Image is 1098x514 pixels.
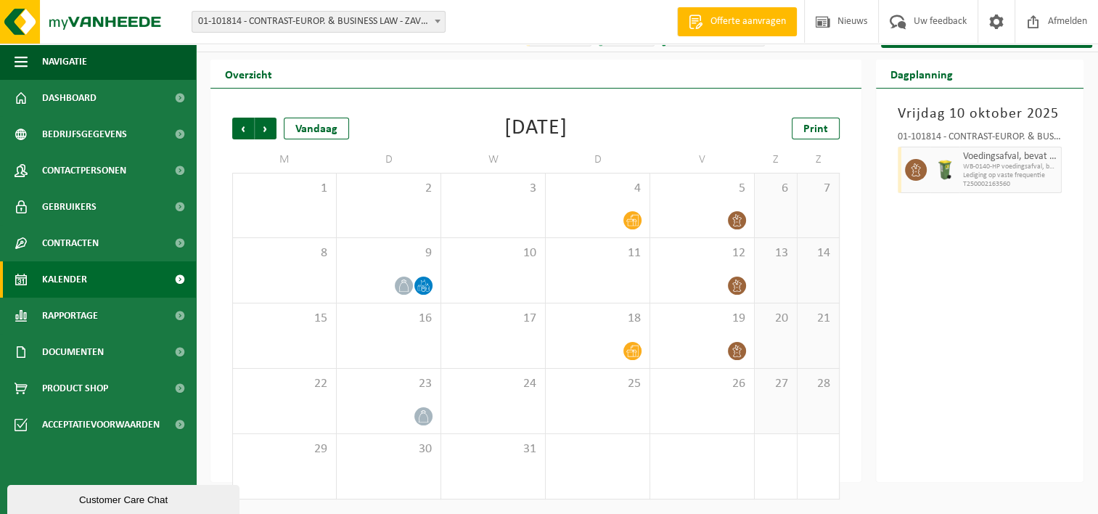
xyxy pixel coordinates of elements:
[232,118,254,139] span: Vorige
[762,376,790,392] span: 27
[963,171,1057,180] span: Lediging op vaste frequentie
[504,118,568,139] div: [DATE]
[762,311,790,327] span: 20
[42,370,108,407] span: Product Shop
[963,151,1057,163] span: Voedingsafval, bevat producten van dierlijke oorsprong, onverpakt, categorie 3
[42,116,127,152] span: Bedrijfsgegevens
[337,147,441,173] td: D
[762,181,790,197] span: 6
[553,311,642,327] span: 18
[255,118,276,139] span: Volgende
[42,334,104,370] span: Documenten
[192,12,445,32] span: 01-101814 - CONTRAST-EUROP. & BUSINESS LAW - ZAVENTEM
[546,147,650,173] td: D
[707,15,790,29] span: Offerte aanvragen
[42,407,160,443] span: Acceptatievoorwaarden
[240,245,329,261] span: 8
[344,311,433,327] span: 16
[240,441,329,457] span: 29
[803,123,828,135] span: Print
[448,376,538,392] span: 24
[344,441,433,457] span: 30
[898,103,1062,125] h3: Vrijdag 10 oktober 2025
[42,298,98,334] span: Rapportage
[240,311,329,327] span: 15
[42,261,87,298] span: Kalender
[344,376,433,392] span: 23
[963,180,1057,189] span: T250002163560
[553,181,642,197] span: 4
[7,482,242,514] iframe: chat widget
[42,225,99,261] span: Contracten
[657,376,747,392] span: 26
[448,245,538,261] span: 10
[232,147,337,173] td: M
[42,152,126,189] span: Contactpersonen
[677,7,797,36] a: Offerte aanvragen
[805,181,832,197] span: 7
[805,376,832,392] span: 28
[553,245,642,261] span: 11
[344,245,433,261] span: 9
[448,441,538,457] span: 31
[240,376,329,392] span: 22
[805,311,832,327] span: 21
[650,147,755,173] td: V
[441,147,546,173] td: W
[553,376,642,392] span: 25
[284,118,349,139] div: Vandaag
[876,60,967,88] h2: Dagplanning
[240,181,329,197] span: 1
[963,163,1057,171] span: WB-0140-HP voedingsafval, bevat producten van dierlijke oors
[42,189,97,225] span: Gebruikers
[448,181,538,197] span: 3
[792,118,840,139] a: Print
[42,80,97,116] span: Dashboard
[42,44,87,80] span: Navigatie
[344,181,433,197] span: 2
[762,245,790,261] span: 13
[798,147,840,173] td: Z
[657,181,747,197] span: 5
[448,311,538,327] span: 17
[657,245,747,261] span: 12
[192,11,446,33] span: 01-101814 - CONTRAST-EUROP. & BUSINESS LAW - ZAVENTEM
[657,311,747,327] span: 19
[755,147,798,173] td: Z
[210,60,287,88] h2: Overzicht
[898,132,1062,147] div: 01-101814 - CONTRAST-EUROP. & BUSINESS LAW - ZAVENTEM
[805,245,832,261] span: 14
[934,159,956,181] img: WB-0140-HPE-GN-50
